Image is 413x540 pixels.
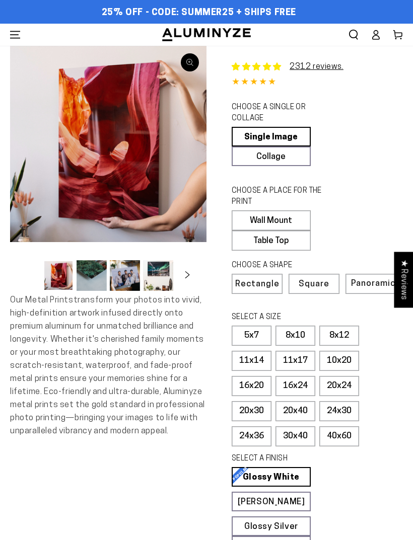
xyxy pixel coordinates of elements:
legend: SELECT A FINISH [232,453,330,465]
button: Load image 4 in gallery view [143,260,173,291]
a: [PERSON_NAME] [232,492,311,511]
legend: CHOOSE A SHAPE [232,260,330,271]
label: 8x10 [276,326,315,346]
span: Panoramic [351,279,395,288]
button: Load image 1 in gallery view [43,260,74,291]
a: Glossy White [232,467,311,487]
label: Table Top [232,230,311,251]
a: Glossy Silver [232,516,311,536]
summary: Menu [4,24,26,46]
a: 2312 reviews. [232,61,343,73]
media-gallery: Gallery Viewer [10,46,206,294]
div: 4.85 out of 5.0 stars [232,75,403,90]
span: Square [299,280,329,288]
button: Slide left [18,264,40,286]
label: 11x14 [232,351,271,371]
label: 40x60 [319,426,359,446]
button: Slide right [176,264,198,286]
label: 20x24 [319,376,359,396]
label: Wall Mount [232,210,311,230]
div: Click to open Judge.me floating reviews tab [394,252,413,307]
label: 8x12 [319,326,359,346]
label: 24x36 [232,426,271,446]
label: 30x40 [276,426,315,446]
legend: CHOOSE A SINGLE OR COLLAGE [232,102,330,124]
a: Collage [232,146,311,166]
label: 16x20 [232,376,271,396]
a: 2312 reviews. [290,63,343,71]
label: 10x20 [319,351,359,371]
label: 5x7 [232,326,271,346]
legend: SELECT A SIZE [232,312,330,323]
label: 16x24 [276,376,315,396]
legend: CHOOSE A PLACE FOR THE PRINT [232,186,330,208]
img: Aluminyze [161,27,252,42]
button: Load image 2 in gallery view [77,260,107,291]
summary: Search our site [342,24,365,46]
label: 24x30 [319,401,359,421]
label: 20x30 [232,401,271,421]
button: Load image 3 in gallery view [110,260,140,291]
a: Single Image [232,127,311,146]
label: 20x40 [276,401,315,421]
span: Rectangle [235,280,280,288]
label: 11x17 [276,351,315,371]
span: Our Metal Prints transform your photos into vivid, high-definition artwork infused directly onto ... [10,296,205,435]
span: 25% OFF - Code: SUMMER25 + Ships Free [102,8,296,19]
